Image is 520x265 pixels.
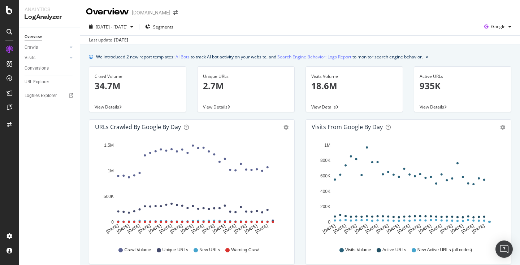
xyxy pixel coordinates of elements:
[25,44,68,51] a: Crawls
[111,220,114,225] text: 0
[320,189,330,194] text: 400K
[375,223,390,234] text: [DATE]
[25,54,35,62] div: Visits
[203,73,289,80] div: Unique URLs
[25,13,74,21] div: LogAnalyzer
[345,247,371,253] span: Visits Volume
[396,223,411,234] text: [DATE]
[420,104,444,110] span: View Details
[420,80,506,92] p: 935K
[212,223,226,234] text: [DATE]
[283,125,289,130] div: gear
[25,6,74,13] div: Analytics
[333,223,347,234] text: [DATE]
[407,223,422,234] text: [DATE]
[491,23,506,30] span: Google
[320,158,330,163] text: 800K
[95,140,289,240] svg: A chart.
[25,78,49,86] div: URL Explorer
[173,10,178,15] div: arrow-right-arrow-left
[25,92,57,100] div: Logfiles Explorer
[104,194,114,199] text: 500K
[148,223,162,234] text: [DATE]
[322,223,336,234] text: [DATE]
[159,223,173,234] text: [DATE]
[199,247,220,253] span: New URLs
[450,223,464,234] text: [DATE]
[96,24,127,30] span: [DATE] - [DATE]
[124,247,151,253] span: Crawl Volume
[324,143,330,148] text: 1M
[116,223,130,234] text: [DATE]
[500,125,505,130] div: gear
[311,73,397,80] div: Visits Volume
[96,53,423,61] div: We introduced 2 new report templates: to track AI bot activity on your website, and to monitor se...
[311,104,336,110] span: View Details
[201,223,216,234] text: [DATE]
[132,9,170,16] div: [DOMAIN_NAME]
[153,24,173,30] span: Segments
[439,223,454,234] text: [DATE]
[429,223,443,234] text: [DATE]
[105,223,120,234] text: [DATE]
[95,123,181,131] div: URLs Crawled by Google by day
[420,73,506,80] div: Active URLs
[364,223,379,234] text: [DATE]
[142,21,176,32] button: Segments
[25,92,75,100] a: Logfiles Explorer
[203,80,289,92] p: 2.7M
[320,204,330,209] text: 200K
[86,21,136,32] button: [DATE] - [DATE]
[108,168,114,173] text: 1M
[495,240,513,258] div: Open Intercom Messenger
[162,247,188,253] span: Unique URLs
[354,223,368,234] text: [DATE]
[386,223,400,234] text: [DATE]
[86,6,129,18] div: Overview
[114,37,128,43] div: [DATE]
[424,52,430,62] button: close banner
[320,173,330,178] text: 600K
[126,223,141,234] text: [DATE]
[222,223,237,234] text: [DATE]
[25,54,68,62] a: Visits
[25,33,75,41] a: Overview
[382,247,406,253] span: Active URLs
[481,21,514,32] button: Google
[460,223,475,234] text: [DATE]
[169,223,183,234] text: [DATE]
[25,65,75,72] a: Conversions
[255,223,269,234] text: [DATE]
[95,73,181,80] div: Crawl Volume
[180,223,194,234] text: [DATE]
[328,220,330,225] text: 0
[471,223,486,234] text: [DATE]
[95,104,119,110] span: View Details
[25,44,38,51] div: Crawls
[312,123,383,131] div: Visits from Google by day
[418,223,432,234] text: [DATE]
[203,104,227,110] span: View Details
[312,140,505,240] svg: A chart.
[137,223,152,234] text: [DATE]
[175,53,190,61] a: AI Bots
[104,143,114,148] text: 1.5M
[95,80,181,92] p: 34.7M
[231,247,259,253] span: Warning Crawl
[25,65,49,72] div: Conversions
[89,53,511,61] div: info banner
[343,223,357,234] text: [DATE]
[233,223,248,234] text: [DATE]
[311,80,397,92] p: 18.6M
[277,53,351,61] a: Search Engine Behavior: Logs Report
[417,247,472,253] span: New Active URLs (all codes)
[244,223,258,234] text: [DATE]
[25,33,42,41] div: Overview
[89,37,128,43] div: Last update
[25,78,75,86] a: URL Explorer
[191,223,205,234] text: [DATE]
